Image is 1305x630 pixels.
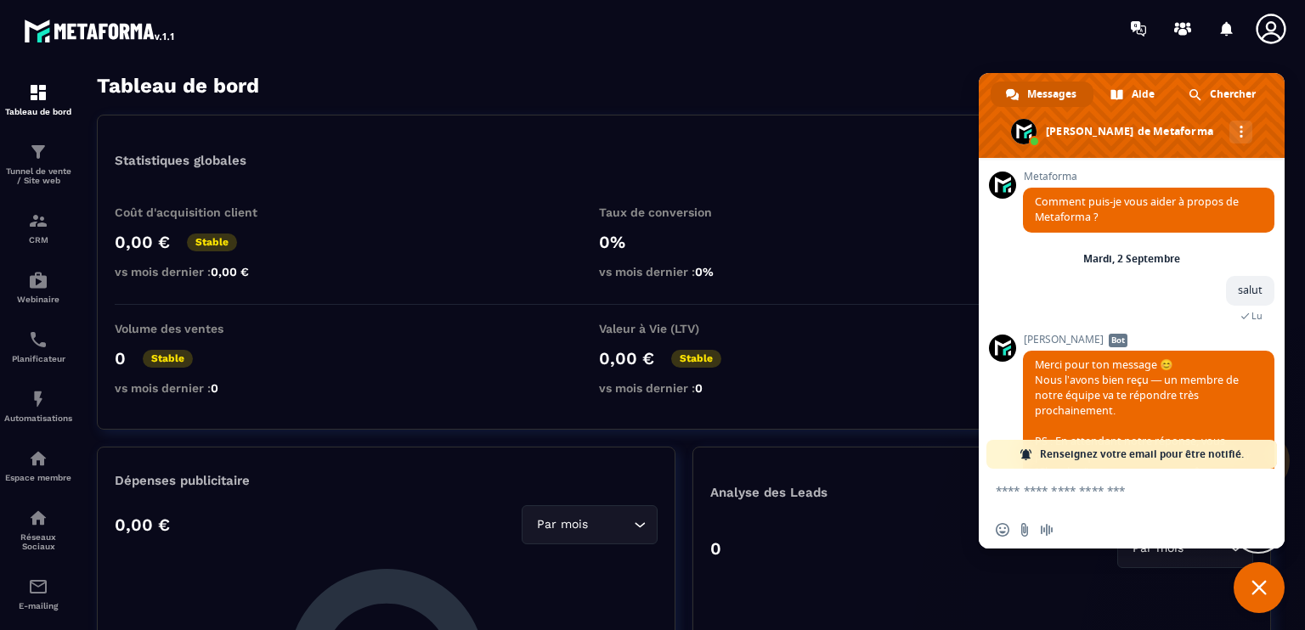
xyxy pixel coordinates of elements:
[28,142,48,162] img: formation
[1023,171,1274,183] span: Metaforma
[1187,539,1225,558] input: Search for option
[599,205,769,219] p: Taux de conversion
[1083,254,1180,264] div: Mardi, 2 Septembre
[115,153,246,168] p: Statistiques globales
[4,295,72,304] p: Webinaire
[1251,310,1263,322] span: Lu
[1018,523,1031,537] span: Envoyer un fichier
[1095,82,1172,107] a: Aide
[1023,334,1274,346] span: [PERSON_NAME]
[1132,82,1155,107] span: Aide
[996,523,1009,537] span: Insérer un emoji
[4,532,72,551] p: Réseaux Sociaux
[97,74,259,98] h3: Tableau de bord
[1238,283,1263,297] span: salut
[671,350,721,368] p: Stable
[211,381,218,395] span: 0
[4,317,72,376] a: schedulerschedulerPlanificateur
[4,413,72,423] p: Automatisations
[1040,523,1054,537] span: Message audio
[115,381,285,395] p: vs mois dernier :
[115,265,285,278] p: vs mois dernier :
[599,265,769,278] p: vs mois dernier :
[28,389,48,409] img: automations
[115,232,170,252] p: 0,00 €
[115,515,170,535] p: 0,00 €
[4,564,72,623] a: emailemailE-mailing
[533,515,591,534] span: Par mois
[115,205,285,219] p: Coût d'acquisition client
[28,508,48,528] img: social-network
[28,329,48,350] img: scheduler
[4,436,72,495] a: automationsautomationsEspace membre
[4,70,72,129] a: formationformationTableau de bord
[710,485,982,500] p: Analyse des Leads
[599,232,769,252] p: 0%
[522,505,658,544] div: Search for option
[4,376,72,436] a: automationsautomationsAutomatisations
[4,257,72,317] a: automationsautomationsWebinaire
[4,601,72,610] p: E-mailing
[1117,529,1253,568] div: Search for option
[1027,82,1076,107] span: Messages
[115,473,658,488] p: Dépenses publicitaire
[1234,562,1285,613] a: Fermer le chat
[115,322,285,335] p: Volume des ventes
[4,354,72,363] p: Planificateur
[187,233,237,251] p: Stable
[28,82,48,103] img: formation
[4,166,72,185] p: Tunnel de vente / Site web
[4,473,72,482] p: Espace membre
[143,350,193,368] p: Stable
[28,270,48,290] img: automations
[24,15,177,46] img: logo
[1210,82,1256,107] span: Chercher
[695,265,714,278] span: 0%
[1109,334,1127,347] span: Bot
[710,538,721,559] p: 0
[115,348,126,368] p: 0
[4,107,72,116] p: Tableau de bord
[4,495,72,564] a: social-networksocial-networkRéseaux Sociaux
[695,381,703,395] span: 0
[28,577,48,597] img: email
[1035,357,1251,494] span: Merci pour ton message 😊 Nous l’avons bien reçu — un membre de notre équipe va te répondre très p...
[28,211,48,231] img: formation
[4,129,72,198] a: formationformationTunnel de vente / Site web
[211,265,249,278] span: 0,00 €
[591,515,630,534] input: Search for option
[996,469,1234,511] textarea: Entrez votre message...
[4,198,72,257] a: formationformationCRM
[1173,82,1273,107] a: Chercher
[991,82,1093,107] a: Messages
[1128,539,1187,558] span: Par mois
[1035,194,1239,224] span: Comment puis-je vous aider à propos de Metaforma ?
[1040,440,1244,469] span: Renseignez votre email pour être notifié.
[599,348,654,368] p: 0,00 €
[599,322,769,335] p: Valeur à Vie (LTV)
[4,235,72,245] p: CRM
[599,381,769,395] p: vs mois dernier :
[28,448,48,469] img: automations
